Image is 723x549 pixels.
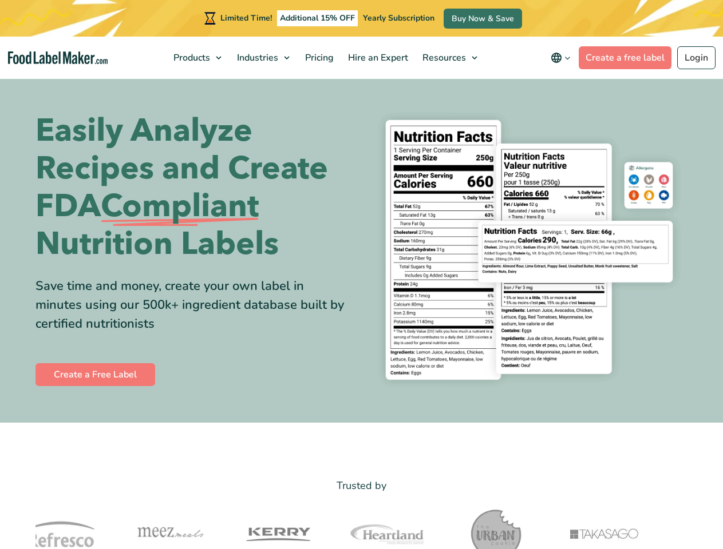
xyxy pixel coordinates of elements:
[35,363,155,386] a: Create a Free Label
[230,37,295,79] a: Industries
[341,37,413,79] a: Hire an Expert
[444,9,522,29] a: Buy Now & Save
[101,188,259,225] span: Compliant
[419,51,467,64] span: Resources
[35,478,688,494] p: Trusted by
[167,37,227,79] a: Products
[363,13,434,23] span: Yearly Subscription
[220,13,272,23] span: Limited Time!
[298,37,338,79] a: Pricing
[277,10,358,26] span: Additional 15% OFF
[234,51,279,64] span: Industries
[170,51,211,64] span: Products
[35,112,353,263] h1: Easily Analyze Recipes and Create FDA Nutrition Labels
[579,46,671,69] a: Create a free label
[677,46,716,69] a: Login
[35,277,353,333] div: Save time and money, create your own label in minutes using our 500k+ ingredient database built b...
[302,51,335,64] span: Pricing
[416,37,483,79] a: Resources
[345,51,409,64] span: Hire an Expert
